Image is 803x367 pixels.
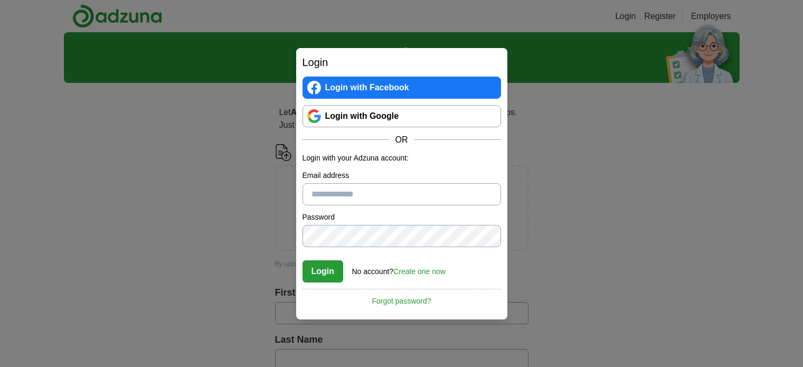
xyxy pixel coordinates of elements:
span: OR [389,134,414,146]
label: Password [303,212,501,223]
a: Create one now [393,267,446,276]
button: Login [303,260,344,283]
a: Forgot password? [303,289,501,307]
h2: Login [303,54,501,70]
a: Login with Google [303,105,501,127]
p: Login with your Adzuna account: [303,153,501,164]
label: Email address [303,170,501,181]
div: No account? [352,260,446,277]
a: Login with Facebook [303,77,501,99]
